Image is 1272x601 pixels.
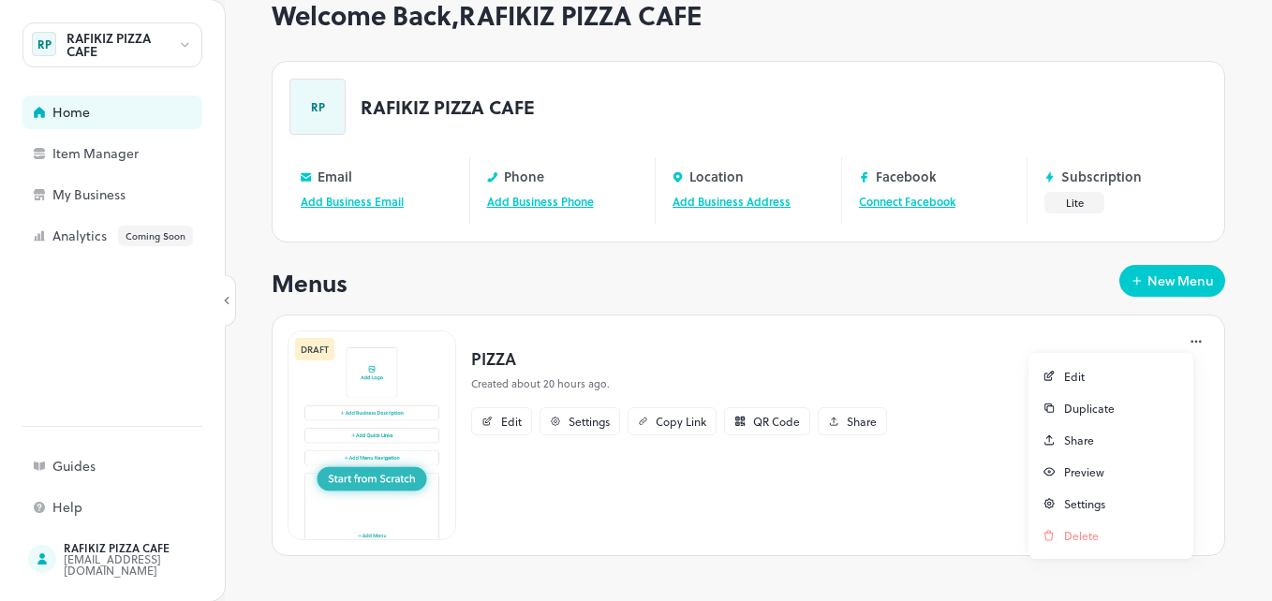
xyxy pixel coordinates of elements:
p: Preview [1064,463,1104,480]
p: Edit [1064,368,1085,385]
p: Settings [1064,495,1105,512]
p: Share [1064,432,1094,448]
p: Delete [1064,527,1099,544]
p: Duplicate [1064,400,1115,417]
